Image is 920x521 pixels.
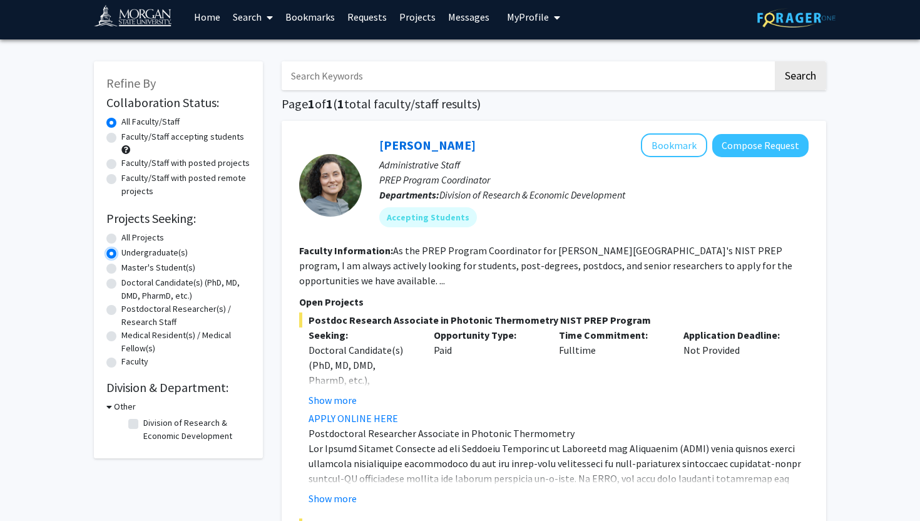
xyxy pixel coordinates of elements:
[94,4,183,33] img: Morgan State University Logo
[121,157,250,170] label: Faculty/Staff with posted projects
[309,393,357,408] button: Show more
[106,75,156,91] span: Refine By
[379,188,439,201] b: Departments:
[299,294,809,309] p: Open Projects
[121,261,195,274] label: Master's Student(s)
[106,380,250,395] h2: Division & Department:
[299,244,393,257] b: Faculty Information:
[757,8,836,28] img: ForagerOne Logo
[326,96,333,111] span: 1
[641,133,707,157] button: Add Jennifer Whitted to Bookmarks
[282,61,773,90] input: Search Keywords
[121,246,188,259] label: Undergraduate(s)
[434,328,540,343] p: Opportunity Type:
[424,328,549,408] div: Paid
[309,426,809,441] p: Postdoctoral Researcher Associate in Photonic Thermometry
[299,244,792,287] fg-read-more: As the PREP Program Coordinator for [PERSON_NAME][GEOGRAPHIC_DATA]'s NIST PREP program, I am alwa...
[121,231,164,244] label: All Projects
[379,157,809,172] p: Administrative Staff
[9,465,53,512] iframe: Chat
[114,400,136,413] h3: Other
[308,96,315,111] span: 1
[143,416,247,443] label: Division of Research & Economic Development
[121,172,250,198] label: Faculty/Staff with posted remote projects
[507,11,549,23] span: My Profile
[309,491,357,506] button: Show more
[309,343,415,433] div: Doctoral Candidate(s) (PhD, MD, DMD, PharmD, etc.), Postdoctoral Researcher(s) / Research Staff
[121,302,250,329] label: Postdoctoral Researcher(s) / Research Staff
[299,312,809,328] span: Postdoc Research Associate in Photonic Thermometry NIST PREP Program
[309,328,415,343] p: Seeking:
[106,211,250,226] h2: Projects Seeking:
[775,61,826,90] button: Search
[121,276,250,302] label: Doctoral Candidate(s) (PhD, MD, DMD, PharmD, etc.)
[337,96,344,111] span: 1
[106,95,250,110] h2: Collaboration Status:
[282,96,826,111] h1: Page of ( total faculty/staff results)
[121,115,180,128] label: All Faculty/Staff
[559,328,665,343] p: Time Commitment:
[121,355,148,368] label: Faculty
[309,412,398,425] a: APPLY ONLINE HERE
[674,328,799,408] div: Not Provided
[379,137,476,153] a: [PERSON_NAME]
[683,328,790,343] p: Application Deadline:
[712,134,809,157] button: Compose Request to Jennifer Whitted
[379,172,809,187] p: PREP Program Coordinator
[121,329,250,355] label: Medical Resident(s) / Medical Fellow(s)
[121,130,244,143] label: Faculty/Staff accepting students
[379,207,477,227] mat-chip: Accepting Students
[439,188,625,201] span: Division of Research & Economic Development
[549,328,675,408] div: Fulltime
